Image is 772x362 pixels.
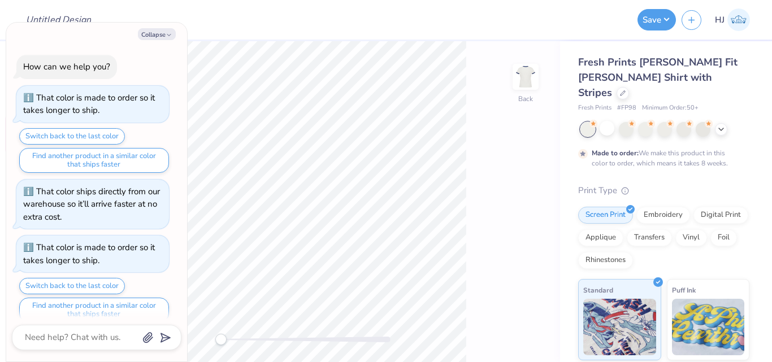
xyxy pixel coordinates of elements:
button: Find another product in a similar color that ships faster [19,298,169,322]
span: HJ [715,14,725,27]
div: Transfers [627,229,672,246]
div: Vinyl [675,229,707,246]
span: Puff Ink [672,284,696,296]
div: How can we help you? [23,61,110,72]
button: Save [637,9,676,30]
div: Digital Print [693,207,748,224]
button: Find another product in a similar color that ships faster [19,148,169,173]
div: That color is made to order so it takes longer to ship. [23,242,155,266]
div: Accessibility label [215,334,227,345]
div: That color is made to order so it takes longer to ship. [23,92,155,116]
span: Fresh Prints [PERSON_NAME] Fit [PERSON_NAME] Shirt with Stripes [578,55,738,99]
span: Minimum Order: 50 + [642,103,699,113]
div: Print Type [578,184,749,197]
a: HJ [710,8,755,31]
img: Standard [583,299,656,355]
div: Foil [710,229,737,246]
div: Applique [578,229,623,246]
span: Standard [583,284,613,296]
img: Hughe Josh Cabanete [727,8,750,31]
span: Fresh Prints [578,103,611,113]
div: Embroidery [636,207,690,224]
button: Switch back to the last color [19,278,125,294]
button: Switch back to the last color [19,128,125,145]
img: Puff Ink [672,299,745,355]
img: Back [514,66,537,88]
div: Screen Print [578,207,633,224]
div: We make this product in this color to order, which means it takes 8 weeks. [592,148,731,168]
strong: Made to order: [592,149,639,158]
button: Collapse [138,28,176,40]
span: # FP98 [617,103,636,113]
div: That color ships directly from our warehouse so it’ll arrive faster at no extra cost. [23,186,160,223]
div: Rhinestones [578,252,633,269]
div: Back [518,94,533,104]
input: Untitled Design [17,8,100,31]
